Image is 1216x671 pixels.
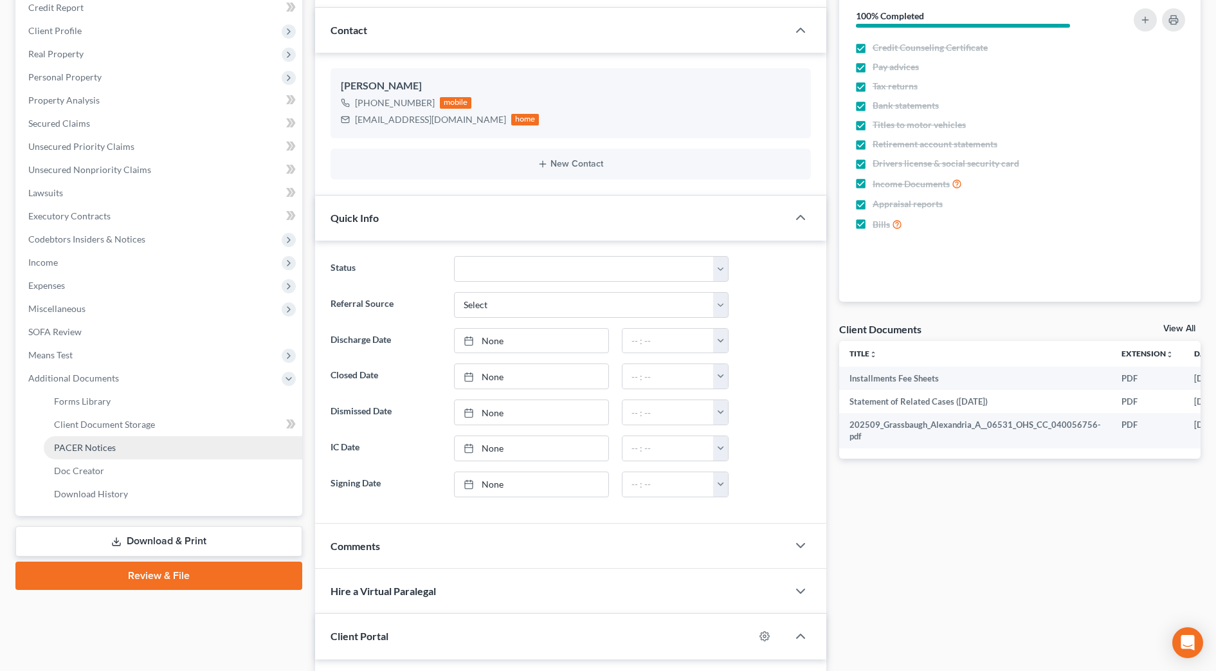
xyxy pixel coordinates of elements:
[839,367,1111,390] td: Installments Fee Sheets
[18,320,302,344] a: SOFA Review
[341,78,801,94] div: [PERSON_NAME]
[839,322,921,336] div: Client Documents
[28,187,63,198] span: Lawsuits
[18,205,302,228] a: Executory Contracts
[28,349,73,360] span: Means Test
[28,234,145,244] span: Codebtors Insiders & Notices
[18,158,302,181] a: Unsecured Nonpriority Claims
[331,630,388,642] span: Client Portal
[622,436,714,461] input: -- : --
[324,472,448,497] label: Signing Date
[28,2,84,13] span: Credit Report
[1111,390,1184,413] td: PDF
[44,459,302,483] a: Doc Creator
[869,351,877,358] i: unfold_more
[1163,324,1195,333] a: View All
[1172,627,1203,658] div: Open Intercom Messenger
[28,280,65,291] span: Expenses
[18,135,302,158] a: Unsecured Priority Claims
[28,372,119,383] span: Additional Documents
[18,89,302,112] a: Property Analysis
[873,99,939,112] span: Bank statements
[873,157,1019,170] span: Drivers license & social security card
[455,329,608,353] a: None
[54,465,104,476] span: Doc Creator
[355,113,506,126] div: [EMAIL_ADDRESS][DOMAIN_NAME]
[511,114,540,125] div: home
[324,328,448,354] label: Discharge Date
[622,400,714,425] input: -- : --
[873,60,919,73] span: Pay advices
[324,256,448,282] label: Status
[324,292,448,318] label: Referral Source
[28,25,82,36] span: Client Profile
[455,436,608,461] a: None
[331,540,380,552] span: Comments
[873,218,890,231] span: Bills
[331,212,379,224] span: Quick Info
[331,585,436,597] span: Hire a Virtual Paralegal
[622,329,714,353] input: -- : --
[54,396,111,407] span: Forms Library
[28,48,84,59] span: Real Property
[28,164,151,175] span: Unsecured Nonpriority Claims
[455,364,608,389] a: None
[28,326,82,337] span: SOFA Review
[54,419,155,430] span: Client Document Storage
[341,159,801,169] button: New Contact
[440,97,472,109] div: mobile
[28,210,111,221] span: Executory Contracts
[28,95,100,106] span: Property Analysis
[839,390,1111,413] td: Statement of Related Cases ([DATE])
[455,400,608,425] a: None
[849,349,877,358] a: Titleunfold_more
[15,526,302,556] a: Download & Print
[873,138,997,151] span: Retirement account statements
[856,10,924,21] strong: 100% Completed
[873,198,943,210] span: Appraisal reports
[324,400,448,425] label: Dismissed Date
[28,257,58,268] span: Income
[324,436,448,461] label: IC Date
[622,364,714,389] input: -- : --
[18,181,302,205] a: Lawsuits
[54,442,116,453] span: PACER Notices
[873,41,988,54] span: Credit Counseling Certificate
[1121,349,1174,358] a: Extensionunfold_more
[44,483,302,506] a: Download History
[331,24,367,36] span: Contact
[455,472,608,497] a: None
[28,118,90,129] span: Secured Claims
[28,71,102,82] span: Personal Property
[873,178,950,190] span: Income Documents
[622,472,714,497] input: -- : --
[355,97,435,109] div: [PHONE_NUMBER]
[28,303,86,314] span: Miscellaneous
[15,562,302,590] a: Review & File
[44,390,302,413] a: Forms Library
[44,436,302,459] a: PACER Notices
[873,80,918,93] span: Tax returns
[1166,351,1174,358] i: unfold_more
[324,363,448,389] label: Closed Date
[18,112,302,135] a: Secured Claims
[54,488,128,499] span: Download History
[44,413,302,436] a: Client Document Storage
[1111,367,1184,390] td: PDF
[839,413,1111,448] td: 202509_Grassbaugh_Alexandria_A__06531_OHS_CC_040056756-pdf
[1111,413,1184,448] td: PDF
[28,141,134,152] span: Unsecured Priority Claims
[873,118,966,131] span: Titles to motor vehicles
